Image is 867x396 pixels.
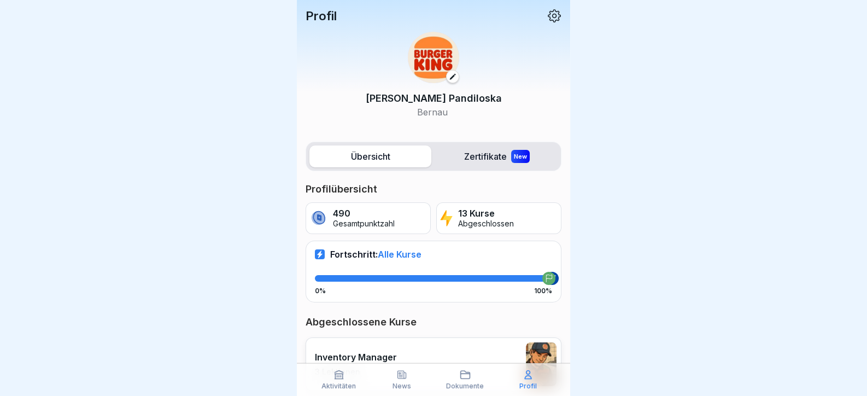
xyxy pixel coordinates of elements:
[366,106,502,119] p: Bernau
[436,145,558,167] label: Zertifikate
[393,382,411,390] p: News
[458,219,514,229] p: Abgeschlossen
[366,91,502,106] p: [PERSON_NAME] Pandiloska
[511,150,530,163] div: New
[519,382,537,390] p: Profil
[408,32,459,83] img: w2f18lwxr3adf3talrpwf6id.png
[526,342,556,386] img: o1h5p6rcnzw0lu1jns37xjxx.png
[333,208,395,219] p: 490
[315,287,326,295] p: 0%
[330,249,421,260] p: Fortschritt:
[458,208,514,219] p: 13 Kurse
[309,209,327,228] img: coin.svg
[306,9,337,23] p: Profil
[306,337,561,391] a: Inventory Manager3 Lektionen
[534,287,552,295] p: 100%
[321,382,356,390] p: Aktivitäten
[333,219,395,229] p: Gesamtpunktzahl
[306,316,561,329] p: Abgeschlossene Kurse
[446,382,484,390] p: Dokumente
[378,249,421,260] span: Alle Kurse
[315,352,397,363] p: Inventory Manager
[306,183,561,196] p: Profilübersicht
[440,209,453,228] img: lightning.svg
[309,145,431,167] label: Übersicht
